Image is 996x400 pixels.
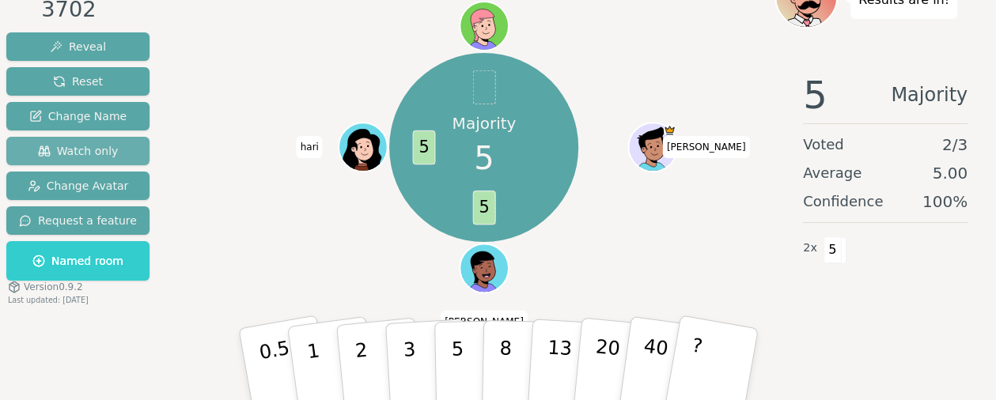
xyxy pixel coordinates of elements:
span: Confidence [803,191,883,213]
span: Voted [803,134,844,156]
span: 5 [824,236,842,263]
button: Watch only [6,137,150,165]
span: Click to change your name [297,136,323,158]
span: Majority [891,76,968,114]
button: Reveal [6,32,150,61]
span: 5 [412,130,435,164]
button: Change Name [6,102,150,130]
span: 5.00 [932,162,968,184]
span: Reveal [50,39,106,55]
span: Watch only [38,143,119,159]
span: Change Name [29,108,127,124]
span: Last updated: [DATE] [8,296,89,304]
button: Named room [6,241,150,281]
span: Request a feature [19,213,137,228]
span: Reset [53,74,103,89]
span: 5 [472,191,495,225]
span: 5 [803,76,827,114]
span: 5 [474,134,494,182]
span: 2 x [803,240,817,257]
button: Request a feature [6,206,150,235]
button: Change Avatar [6,172,150,200]
span: Version 0.9.2 [24,281,83,293]
span: Named room [32,253,123,269]
span: Average [803,162,862,184]
span: Click to change your name [663,136,750,158]
span: 100 % [922,191,968,213]
p: Majority [452,112,516,134]
span: Change Avatar [28,178,129,194]
span: Click to change your name [441,311,528,333]
button: Version0.9.2 [8,281,83,293]
button: Reset [6,67,150,96]
span: Tomas is the host [664,125,676,137]
button: Click to change your avatar [461,3,507,49]
span: 2 / 3 [942,134,968,156]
